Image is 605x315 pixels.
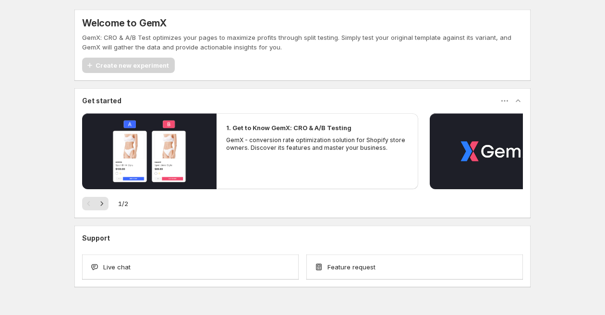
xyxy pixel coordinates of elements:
h3: Support [82,233,110,243]
span: Feature request [327,262,375,272]
p: GemX - conversion rate optimization solution for Shopify store owners. Discover its features and ... [226,136,409,152]
h2: 1. Get to Know GemX: CRO & A/B Testing [226,123,351,133]
h3: Get started [82,96,121,106]
h5: Welcome to GemX [82,17,167,29]
p: GemX: CRO & A/B Test optimizes your pages to maximize profits through split testing. Simply test ... [82,33,523,52]
span: 1 / 2 [118,199,128,208]
span: Live chat [103,262,131,272]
